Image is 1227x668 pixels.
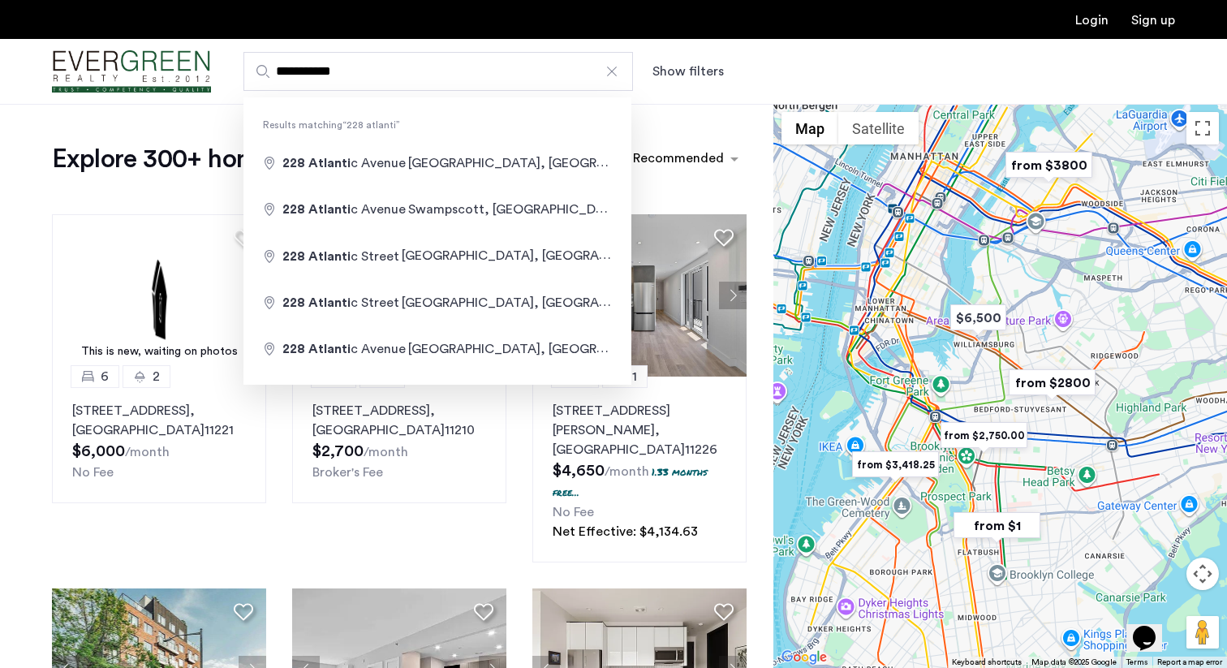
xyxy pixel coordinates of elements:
a: Open this area in Google Maps (opens a new window) [777,647,831,668]
iframe: chat widget [1126,603,1178,652]
div: from $2,750.00 [934,417,1034,454]
span: Map data ©2025 Google [1031,658,1117,666]
p: [STREET_ADDRESS] 11210 [312,401,486,440]
q: 228 atlanti [342,120,400,130]
div: from $2800 [1002,364,1102,401]
span: c Avenue [282,203,408,216]
button: Map camera controls [1186,558,1219,590]
span: Atlanti [308,296,351,309]
span: Atlanti [308,250,351,263]
span: 2 [153,367,160,386]
div: from $3,418.25 [846,446,945,483]
p: 1.33 months free... [553,465,708,499]
span: c Avenue [282,157,408,170]
div: This is new, waiting on photos [60,343,258,360]
img: Google [777,647,831,668]
span: [GEOGRAPHIC_DATA], [GEOGRAPHIC_DATA], [GEOGRAPHIC_DATA] [408,342,821,356]
span: Atlanti [308,343,351,356]
button: Show street map [781,112,838,144]
span: 228 [282,296,305,309]
span: c Avenue [282,343,408,356]
a: Cazamio Logo [52,41,211,102]
a: Login [1075,14,1109,27]
span: Broker's Fee [312,466,383,479]
span: No Fee [72,466,114,479]
span: 228 [282,250,305,263]
span: [GEOGRAPHIC_DATA], [GEOGRAPHIC_DATA], [GEOGRAPHIC_DATA] [402,248,815,262]
button: Show satellite imagery [838,112,919,144]
span: c Street [282,250,402,263]
input: Apartment Search [243,52,633,91]
img: 2.gif [52,214,266,377]
span: 1 [632,367,637,386]
a: 11[STREET_ADDRESS], [GEOGRAPHIC_DATA]11210Broker's Fee [292,377,506,503]
a: Registration [1131,14,1175,27]
a: This is new, waiting on photos [52,214,266,377]
span: $6,000 [72,443,125,459]
span: 6 [101,367,109,386]
span: Net Effective: $4,134.63 [553,525,698,538]
div: from $3800 [999,147,1099,183]
button: Show or hide filters [652,62,724,81]
a: 21[STREET_ADDRESS][PERSON_NAME], [GEOGRAPHIC_DATA]112261.33 months free...No FeeNet Effective: $4... [532,377,747,562]
span: [GEOGRAPHIC_DATA], [GEOGRAPHIC_DATA], [GEOGRAPHIC_DATA] [408,156,821,170]
h1: Explore 300+ homes and apartments [52,143,467,175]
a: 62[STREET_ADDRESS], [GEOGRAPHIC_DATA]11221No Fee [52,377,266,503]
span: $4,650 [553,463,605,479]
a: Report a map error [1157,657,1222,668]
sub: /month [125,446,170,459]
div: from $1 [947,507,1047,544]
p: [STREET_ADDRESS][PERSON_NAME] 11226 [553,401,726,459]
button: Drag Pegman onto the map to open Street View [1186,616,1219,649]
img: 66a1adb6-6608-43dd-a245-dc7333f8b390_638824126198252652.jpeg [532,214,747,377]
span: 228 [282,157,305,170]
button: Keyboard shortcuts [952,657,1022,668]
span: [GEOGRAPHIC_DATA], [GEOGRAPHIC_DATA], [GEOGRAPHIC_DATA] [402,295,815,309]
span: No Fee [553,506,594,519]
span: 228 [282,343,305,356]
span: c Street [282,296,402,309]
span: $2,700 [312,443,364,459]
button: Next apartment [719,282,747,309]
span: Atlanti [308,157,351,170]
img: logo [52,41,211,102]
div: $6,500 [944,300,1013,336]
sub: /month [364,446,408,459]
ng-select: sort-apartment [625,144,747,174]
div: Recommended [631,149,724,172]
span: Swampscott, [GEOGRAPHIC_DATA], [GEOGRAPHIC_DATA] [408,202,765,216]
span: 228 [282,203,305,216]
span: Results matching [243,117,631,133]
button: Toggle fullscreen view [1186,112,1219,144]
p: [STREET_ADDRESS] 11221 [72,401,246,440]
a: Terms (opens in new tab) [1126,657,1147,668]
span: Atlanti [308,203,351,216]
sub: /month [605,465,649,478]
